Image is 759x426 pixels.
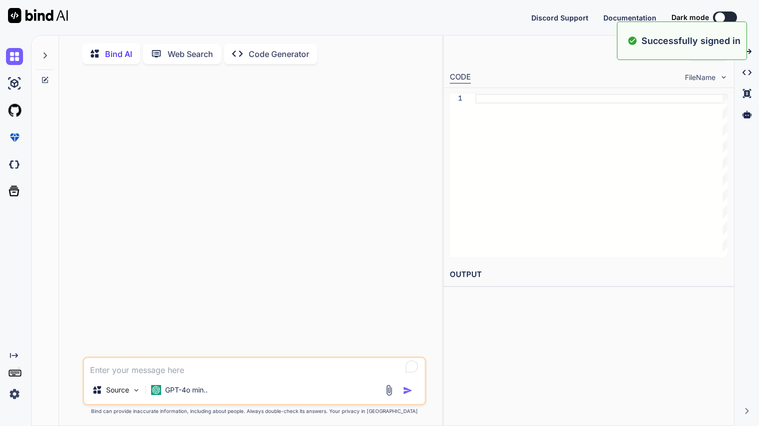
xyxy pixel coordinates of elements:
[168,48,213,60] p: Web Search
[450,94,462,103] div: 1
[383,384,395,396] img: attachment
[6,129,23,146] img: premium
[105,48,132,60] p: Bind AI
[249,48,309,60] p: Code Generator
[603,13,656,22] span: Documentation
[671,12,709,22] span: Dark mode
[106,385,129,395] p: Source
[603,12,656,23] button: Documentation
[165,385,208,395] p: GPT-4o min..
[641,34,740,47] p: Successfully signed in
[531,13,588,22] span: Discord Support
[6,156,23,173] img: darkCloudIdeIcon
[627,34,637,47] img: alert
[6,385,23,402] img: settings
[719,73,728,81] img: chevron down
[685,72,715,82] span: FileName
[84,358,425,376] textarea: To enrich screen reader interactions, please activate Accessibility in Grammarly extension settings
[450,71,471,83] div: CODE
[403,385,413,395] img: icon
[151,385,161,395] img: GPT-4o mini
[132,386,141,394] img: Pick Models
[83,407,426,415] p: Bind can provide inaccurate information, including about people. Always double-check its answers....
[6,102,23,119] img: githubLight
[6,48,23,65] img: chat
[531,12,588,23] button: Discord Support
[444,263,734,286] h2: OUTPUT
[6,75,23,92] img: ai-studio
[8,8,68,23] img: Bind AI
